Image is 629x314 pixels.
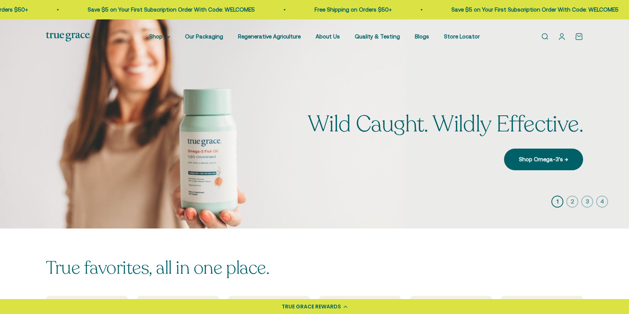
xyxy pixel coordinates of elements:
button: 1 [551,196,563,208]
a: Shop Omega-3's → [504,149,583,170]
p: Save $5 on Your First Subscription Order With Code: WELCOME5 [49,5,216,14]
a: Regenerative Agriculture [238,33,301,40]
a: Our Packaging [185,33,223,40]
summary: Shop [149,32,170,41]
split-lines: True favorites, all in one place. [46,256,269,280]
a: Blogs [415,33,429,40]
p: Save $5 on Your First Subscription Order With Code: WELCOME5 [413,5,580,14]
button: 3 [581,196,593,208]
button: 4 [596,196,608,208]
button: 2 [566,196,578,208]
div: TRUE GRACE REWARDS [282,303,341,311]
split-lines: Wild Caught. Wildly Effective. [308,109,583,140]
a: Store Locator [444,33,480,40]
a: About Us [316,33,340,40]
a: Quality & Testing [355,33,400,40]
a: Free Shipping on Orders $50+ [276,6,353,13]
